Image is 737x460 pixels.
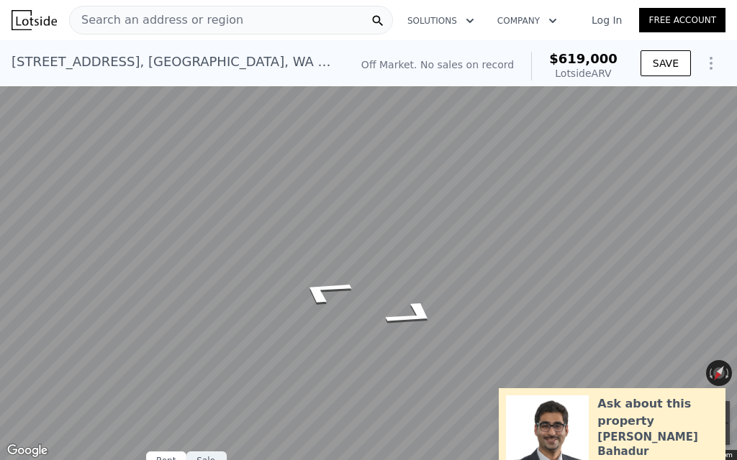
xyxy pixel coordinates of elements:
div: Off Market. No sales on record [361,57,514,72]
button: Rotate counterclockwise [706,360,714,386]
button: Rotate clockwise [725,360,733,386]
path: Go West, 116th St NE [361,294,464,335]
button: Solutions [396,8,486,34]
a: Log In [574,13,639,27]
span: $619,000 [549,51,618,66]
button: Company [486,8,569,34]
button: Reset the view [707,359,731,387]
div: [PERSON_NAME] Bahadur [597,430,718,459]
div: [STREET_ADDRESS] , [GEOGRAPHIC_DATA] , WA 98271 [12,52,338,72]
span: Search an address or region [70,11,243,29]
img: Lotside [12,10,57,30]
button: Show Options [697,49,725,78]
div: Lotside ARV [549,66,618,80]
div: Ask about this property [597,395,718,430]
a: Free Account [639,8,725,32]
button: SAVE [641,50,691,76]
